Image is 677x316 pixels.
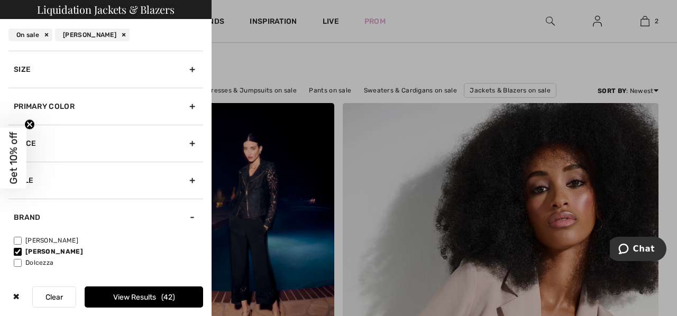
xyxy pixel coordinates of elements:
[85,286,203,308] button: View Results42
[161,293,175,302] span: 42
[14,248,22,256] input: [PERSON_NAME]
[24,119,35,130] button: Close teaser
[32,286,76,308] button: Clear
[14,258,203,267] label: Dolcezza
[7,132,20,184] span: Get 10% off
[14,236,203,245] label: [PERSON_NAME]
[610,237,666,263] iframe: Opens a widget where you can chat to one of our agents
[8,51,203,88] div: Size
[8,286,24,308] div: ✖
[8,199,203,236] div: Brand
[8,125,203,162] div: Price
[8,29,52,41] div: On sale
[8,162,203,199] div: Sale
[55,29,130,41] div: [PERSON_NAME]
[14,247,203,256] label: [PERSON_NAME]
[14,237,22,245] input: [PERSON_NAME]
[14,259,22,267] input: Dolcezza
[8,88,203,125] div: Primary Color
